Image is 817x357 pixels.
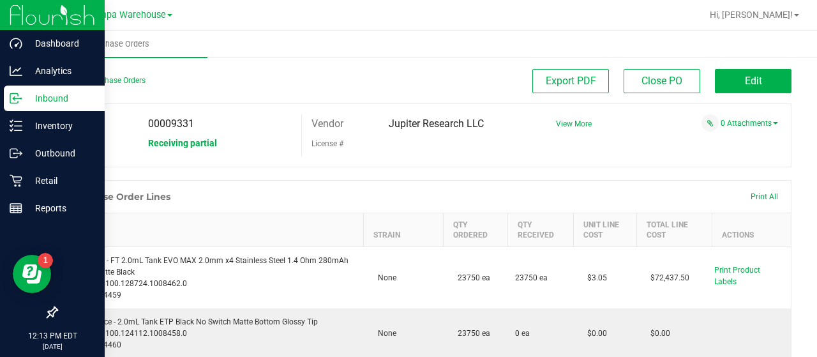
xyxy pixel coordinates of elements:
[22,118,99,133] p: Inventory
[644,273,689,282] span: $72,437.50
[751,192,778,201] span: Print All
[546,75,596,87] span: Export PDF
[10,92,22,105] inline-svg: Inbound
[148,118,194,130] span: 00009331
[451,329,490,338] span: 23750 ea
[10,37,22,50] inline-svg: Dashboard
[371,329,396,338] span: None
[444,213,507,247] th: Qty Ordered
[714,266,760,286] span: Print Product Labels
[22,63,99,79] p: Analytics
[57,213,364,247] th: Item
[22,201,99,216] p: Reports
[10,65,22,77] inline-svg: Analytics
[532,69,609,93] button: Export PDF
[644,329,670,338] span: $0.00
[148,138,217,148] span: Receiving partial
[70,192,170,202] h1: Purchase Order Lines
[65,255,356,301] div: Vaporizer - FT 2.0mL Tank EVO MAX 2.0mm x4 Stainless Steel 1.4 Ohm 280mAh USB-C Matte Black SKU: ...
[701,114,719,132] span: Attach a document
[451,273,490,282] span: 23750 ea
[636,213,712,247] th: Total Line Cost
[88,10,166,20] span: Tampa Warehouse
[22,36,99,51] p: Dashboard
[10,202,22,215] inline-svg: Reports
[573,213,636,247] th: Unit Line Cost
[641,75,682,87] span: Close PO
[710,10,793,20] span: Hi, [PERSON_NAME]!
[22,173,99,188] p: Retail
[71,38,167,50] span: Purchase Orders
[515,272,548,284] span: 23750 ea
[10,174,22,187] inline-svg: Retail
[22,91,99,106] p: Inbound
[507,213,573,247] th: Qty Received
[745,75,762,87] span: Edit
[364,213,444,247] th: Strain
[515,328,530,339] span: 0 ea
[38,253,53,268] iframe: Resource center unread badge
[311,114,343,133] label: Vendor
[371,273,396,282] span: None
[581,273,607,282] span: $3.05
[10,119,22,132] inline-svg: Inventory
[13,255,51,293] iframe: Resource center
[10,147,22,160] inline-svg: Outbound
[721,119,778,128] a: 0 Attachments
[22,146,99,161] p: Outbound
[31,31,207,57] a: Purchase Orders
[624,69,700,93] button: Close PO
[389,118,484,130] span: Jupiter Research LLC
[65,316,356,351] div: Mouthpiece - 2.0mL Tank ETP Black No Switch Matte Bottom Glossy Tip SKU: 2.70100.124112.1008458.0...
[6,330,99,342] p: 12:13 PM EDT
[6,342,99,351] p: [DATE]
[581,329,607,338] span: $0.00
[556,119,592,128] a: View More
[311,134,343,153] label: License #
[715,69,791,93] button: Edit
[712,213,791,247] th: Actions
